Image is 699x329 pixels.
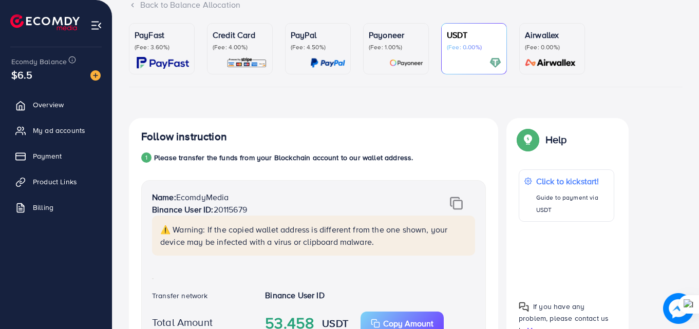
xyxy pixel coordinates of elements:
a: Overview [8,94,104,115]
h4: Follow instruction [141,130,227,143]
p: Click to kickstart! [536,175,609,187]
a: Payment [8,146,104,166]
p: Airwallex [525,29,579,41]
p: PayFast [135,29,189,41]
p: Please transfer the funds from your Blockchain account to our wallet address. [154,151,413,164]
p: PayPal [291,29,345,41]
img: card [137,57,189,69]
p: Guide to payment via USDT [536,191,609,216]
span: $6.5 [11,67,33,82]
strong: Name: [152,191,176,203]
a: Billing [8,197,104,218]
img: card [522,57,579,69]
label: Transfer network [152,291,208,301]
img: image [90,70,101,81]
div: 1 [141,152,152,163]
img: image [663,293,693,323]
p: (Fee: 0.00%) [525,43,579,51]
p: Payoneer [369,29,423,41]
span: Product Links [33,177,77,187]
img: card [310,57,345,69]
p: ⚠️ Warning: If the copied wallet address is different from the one shown, your device may be infe... [160,223,469,248]
p: (Fee: 4.50%) [291,43,345,51]
img: Popup guide [519,302,529,312]
a: My ad accounts [8,120,104,141]
span: Ecomdy Balance [11,56,67,67]
img: card [489,57,501,69]
img: img [450,197,463,210]
p: Credit Card [213,29,267,41]
span: Payment [33,151,62,161]
p: USDT [447,29,501,41]
span: Billing [33,202,53,212]
img: card [389,57,423,69]
p: Help [545,133,567,146]
span: My ad accounts [33,125,85,136]
img: Popup guide [519,130,537,149]
span: Overview [33,100,64,110]
p: (Fee: 0.00%) [447,43,501,51]
strong: Binance User ID: [152,204,214,215]
a: Product Links [8,171,104,192]
img: logo [10,14,80,30]
p: (Fee: 3.60%) [135,43,189,51]
p: 20115679 [152,203,419,216]
img: card [226,57,267,69]
img: menu [90,20,102,31]
strong: Binance User ID [265,289,324,301]
p: EcomdyMedia [152,191,419,203]
p: (Fee: 4.00%) [213,43,267,51]
p: (Fee: 1.00%) [369,43,423,51]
